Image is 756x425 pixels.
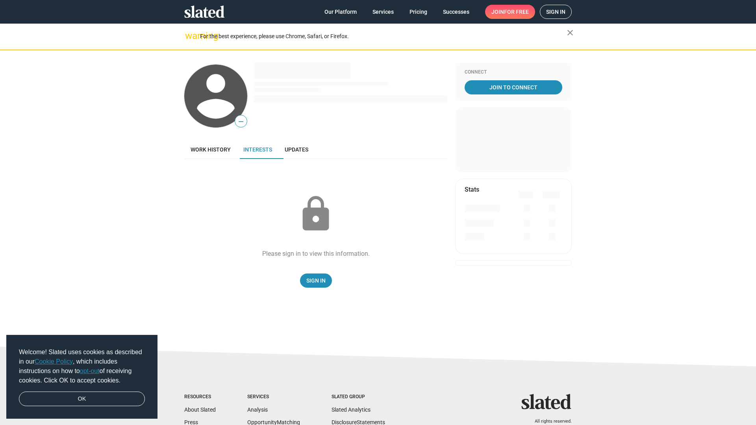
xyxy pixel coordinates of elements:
a: Work history [184,140,237,159]
mat-icon: warning [185,31,195,41]
span: Sign In [306,273,326,288]
a: Updates [278,140,315,159]
a: Join To Connect [465,80,562,94]
a: Sign In [300,273,332,288]
span: Updates [285,146,308,153]
a: Joinfor free [485,5,535,19]
div: Services [247,394,300,400]
span: for free [504,5,529,19]
span: Services [372,5,394,19]
a: About Slated [184,407,216,413]
span: Welcome! Slated uses cookies as described in our , which includes instructions on how to of recei... [19,347,145,385]
div: cookieconsent [6,335,157,419]
a: Pricing [403,5,434,19]
div: Slated Group [332,394,385,400]
a: Sign in [540,5,572,19]
a: Successes [437,5,476,19]
div: Connect [465,69,562,76]
a: dismiss cookie message [19,392,145,407]
span: — [235,116,247,127]
span: Pricing [409,5,427,19]
div: For the best experience, please use Chrome, Safari, or Firefox. [200,31,567,42]
span: Successes [443,5,469,19]
span: Our Platform [324,5,357,19]
a: Cookie Policy [35,358,73,365]
div: Resources [184,394,216,400]
a: Services [366,5,400,19]
span: Sign in [546,5,565,18]
div: Please sign in to view this information. [262,249,370,258]
span: Work history [191,146,231,153]
a: Interests [237,140,278,159]
mat-icon: close [565,28,575,37]
mat-icon: lock [296,194,335,234]
a: opt-out [80,368,100,374]
a: Analysis [247,407,268,413]
a: Our Platform [318,5,363,19]
mat-card-title: Stats [465,185,479,194]
a: Slated Analytics [332,407,371,413]
span: Join To Connect [466,80,561,94]
span: Interests [243,146,272,153]
span: Join [491,5,529,19]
